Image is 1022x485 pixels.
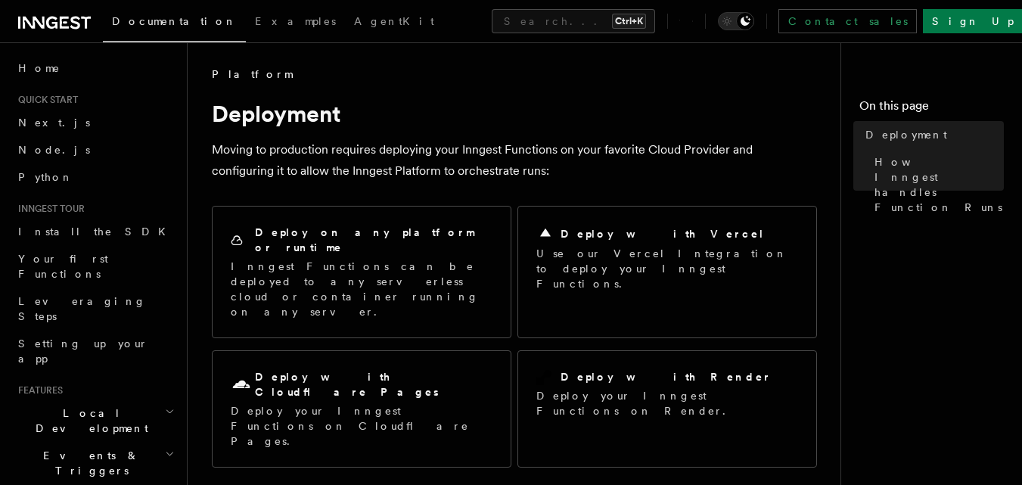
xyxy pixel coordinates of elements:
[561,226,765,241] h2: Deploy with Vercel
[12,109,178,136] a: Next.js
[12,218,178,245] a: Install the SDK
[212,67,292,82] span: Platform
[18,225,175,238] span: Install the SDK
[255,369,492,400] h2: Deploy with Cloudflare Pages
[517,350,817,468] a: Deploy with RenderDeploy your Inngest Functions on Render.
[231,375,252,396] svg: Cloudflare
[12,384,63,396] span: Features
[345,5,443,41] a: AgentKit
[18,117,90,129] span: Next.js
[868,148,1004,221] a: How Inngest handles Function Runs
[18,295,146,322] span: Leveraging Steps
[612,14,646,29] kbd: Ctrl+K
[865,127,947,142] span: Deployment
[354,15,434,27] span: AgentKit
[12,448,165,478] span: Events & Triggers
[12,203,85,215] span: Inngest tour
[12,288,178,330] a: Leveraging Steps
[12,330,178,372] a: Setting up your app
[12,400,178,442] button: Local Development
[718,12,754,30] button: Toggle dark mode
[536,246,798,291] p: Use our Vercel Integration to deploy your Inngest Functions.
[212,350,511,468] a: Deploy with Cloudflare PagesDeploy your Inngest Functions on Cloudflare Pages.
[12,54,178,82] a: Home
[255,225,492,255] h2: Deploy on any platform or runtime
[12,163,178,191] a: Python
[231,403,492,449] p: Deploy your Inngest Functions on Cloudflare Pages.
[561,369,772,384] h2: Deploy with Render
[859,121,1004,148] a: Deployment
[255,15,336,27] span: Examples
[859,97,1004,121] h4: On this page
[778,9,917,33] a: Contact sales
[492,9,655,33] button: Search...Ctrl+K
[12,245,178,288] a: Your first Functions
[12,406,165,436] span: Local Development
[18,61,61,76] span: Home
[12,94,78,106] span: Quick start
[18,337,148,365] span: Setting up your app
[18,144,90,156] span: Node.js
[18,253,108,280] span: Your first Functions
[536,388,798,418] p: Deploy your Inngest Functions on Render.
[212,139,817,182] p: Moving to production requires deploying your Inngest Functions on your favorite Cloud Provider an...
[212,100,817,127] h1: Deployment
[112,15,237,27] span: Documentation
[246,5,345,41] a: Examples
[103,5,246,42] a: Documentation
[18,171,73,183] span: Python
[12,136,178,163] a: Node.js
[212,206,511,338] a: Deploy on any platform or runtimeInngest Functions can be deployed to any serverless cloud or con...
[874,154,1004,215] span: How Inngest handles Function Runs
[231,259,492,319] p: Inngest Functions can be deployed to any serverless cloud or container running on any server.
[517,206,817,338] a: Deploy with VercelUse our Vercel Integration to deploy your Inngest Functions.
[12,442,178,484] button: Events & Triggers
